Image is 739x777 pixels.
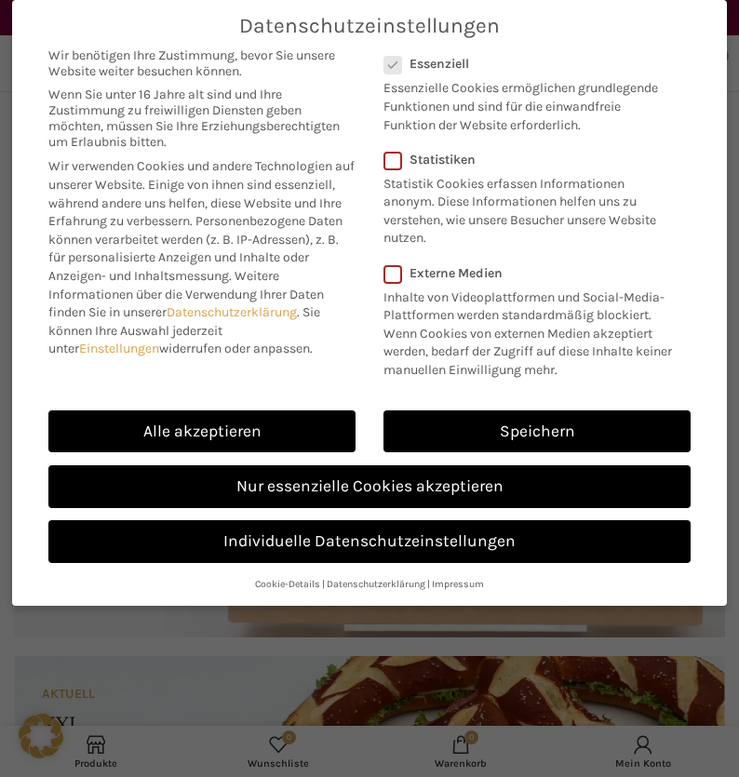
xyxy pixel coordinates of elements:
[383,56,666,72] label: Essenziell
[383,281,679,380] p: Inhalte von Videoplattformen und Social-Media-Plattformen werden standardmäßig blockiert. Wenn Co...
[48,47,356,79] span: Wir benötigen Ihre Zustimmung, bevor Sie unsere Website weiter besuchen können.
[48,410,356,453] a: Alle akzeptieren
[239,14,500,38] span: Datenschutzeinstellungen
[48,158,355,229] span: Wir verwenden Cookies und andere Technologien auf unserer Website. Einige von ihnen sind essenzie...
[383,167,666,248] p: Statistik Cookies erfassen Informationen anonym. Diese Informationen helfen uns zu verstehen, wie...
[255,578,320,590] a: Cookie-Details
[48,213,343,284] span: Personenbezogene Daten können verarbeitet werden (z. B. IP-Adressen), z. B. für personalisierte A...
[383,265,679,281] label: Externe Medien
[48,268,324,320] span: Weitere Informationen über die Verwendung Ihrer Daten finden Sie in unserer .
[383,410,691,453] a: Speichern
[48,304,320,356] span: Sie können Ihre Auswahl jederzeit unter widerrufen oder anpassen.
[48,520,691,563] a: Individuelle Datenschutzeinstellungen
[432,578,484,590] a: Impressum
[79,341,159,356] a: Einstellungen
[327,578,425,590] a: Datenschutzerklärung
[167,304,297,320] a: Datenschutzerklärung
[48,87,356,150] span: Wenn Sie unter 16 Jahre alt sind und Ihre Zustimmung zu freiwilligen Diensten geben möchten, müss...
[383,72,666,134] p: Essenzielle Cookies ermöglichen grundlegende Funktionen und sind für die einwandfreie Funktion de...
[383,152,666,167] label: Statistiken
[48,465,691,508] a: Nur essenzielle Cookies akzeptieren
